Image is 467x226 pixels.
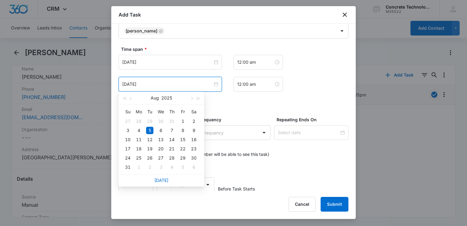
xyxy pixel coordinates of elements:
[166,144,177,153] td: 2025-08-21
[133,144,144,153] td: 2025-08-18
[166,163,177,172] td: 2025-09-04
[124,118,131,125] div: 27
[144,153,155,163] td: 2025-08-26
[155,117,166,126] td: 2025-07-30
[157,164,164,171] div: 3
[278,129,339,136] input: Select date
[168,154,175,162] div: 28
[166,117,177,126] td: 2025-07-31
[179,127,186,134] div: 8
[177,117,188,126] td: 2025-08-01
[237,59,274,66] input: 12:00 am
[168,136,175,143] div: 14
[188,117,199,126] td: 2025-08-02
[133,153,144,163] td: 2025-08-25
[133,126,144,135] td: 2025-08-04
[122,163,133,172] td: 2025-08-31
[144,163,155,172] td: 2025-09-02
[122,117,133,126] td: 2025-07-27
[166,153,177,163] td: 2025-08-28
[124,136,131,143] div: 10
[124,154,131,162] div: 24
[157,29,163,33] div: Remove Larry Cutsinger
[188,135,199,144] td: 2025-08-16
[119,11,141,18] h1: Add Task
[155,163,166,172] td: 2025-09-03
[133,107,144,117] th: Mo
[179,154,186,162] div: 29
[166,135,177,144] td: 2025-08-14
[155,107,166,117] th: We
[135,127,142,134] div: 4
[157,127,164,134] div: 6
[135,164,142,171] div: 1
[135,136,142,143] div: 11
[144,117,155,126] td: 2025-07-29
[135,154,142,162] div: 25
[177,107,188,117] th: Fr
[168,118,175,125] div: 31
[168,164,175,171] div: 4
[146,118,153,125] div: 29
[179,118,186,125] div: 1
[144,126,155,135] td: 2025-08-05
[157,118,164,125] div: 30
[133,163,144,172] td: 2025-09-01
[154,178,168,183] a: [DATE]
[135,118,142,125] div: 28
[218,186,255,192] span: Before Task Starts
[177,153,188,163] td: 2025-08-29
[122,107,133,117] th: Su
[122,59,213,66] input: Aug 5, 2025
[121,46,351,52] label: Time span
[321,197,348,212] button: Submit
[179,164,186,171] div: 5
[122,153,133,163] td: 2025-08-24
[124,145,131,153] div: 17
[168,127,175,134] div: 7
[177,144,188,153] td: 2025-08-22
[135,145,142,153] div: 18
[146,136,153,143] div: 12
[177,126,188,135] td: 2025-08-08
[144,135,155,144] td: 2025-08-12
[188,153,199,163] td: 2025-08-30
[155,126,166,135] td: 2025-08-06
[199,116,273,123] label: Frequency
[133,117,144,126] td: 2025-07-28
[179,136,186,143] div: 15
[122,126,133,135] td: 2025-08-03
[166,126,177,135] td: 2025-08-07
[124,127,131,134] div: 3
[177,135,188,144] td: 2025-08-15
[146,164,153,171] div: 2
[151,92,159,104] button: Aug
[177,163,188,172] td: 2025-09-05
[190,136,197,143] div: 16
[133,135,144,144] td: 2025-08-11
[237,81,274,88] input: 12:00 am
[166,107,177,117] th: Th
[157,136,164,143] div: 13
[155,144,166,153] td: 2025-08-20
[289,197,316,212] button: Cancel
[146,127,153,134] div: 5
[157,154,164,162] div: 27
[188,163,199,172] td: 2025-09-06
[146,154,153,162] div: 26
[168,145,175,153] div: 21
[144,107,155,117] th: Tu
[341,11,348,18] button: close
[144,144,155,153] td: 2025-08-19
[188,144,199,153] td: 2025-08-23
[190,118,197,125] div: 2
[179,145,186,153] div: 22
[190,145,197,153] div: 23
[122,81,213,88] input: Aug 5, 2025
[161,92,172,104] button: 2025
[122,135,133,144] td: 2025-08-10
[122,144,133,153] td: 2025-08-17
[155,135,166,144] td: 2025-08-13
[155,153,166,163] td: 2025-08-27
[188,107,199,117] th: Sa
